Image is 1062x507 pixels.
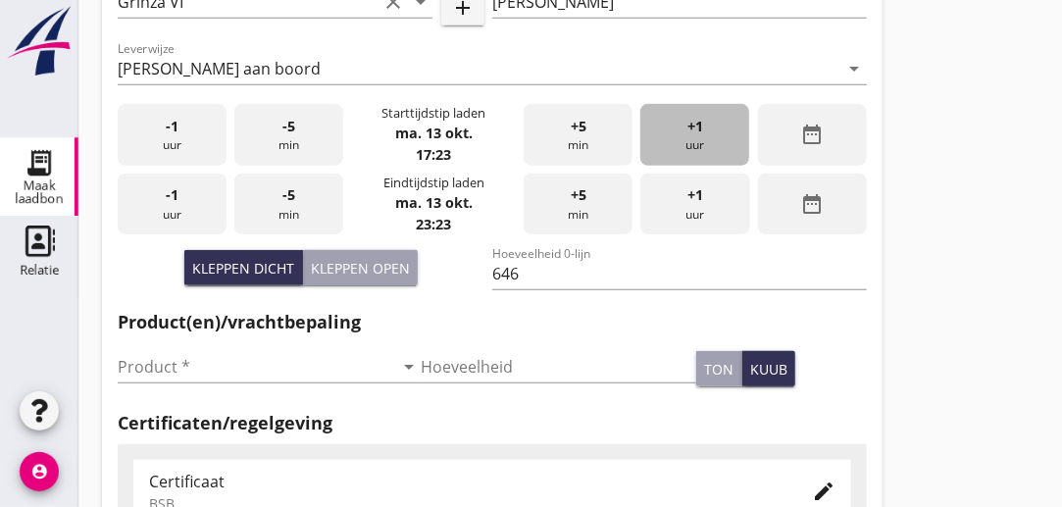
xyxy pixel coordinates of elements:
strong: ma. 13 okt. [395,193,473,212]
i: arrow_drop_down [397,355,421,379]
i: date_range [800,192,824,216]
div: kuub [750,359,787,380]
div: min [234,104,343,166]
strong: ma. 13 okt. [395,124,473,142]
span: -5 [282,116,295,137]
span: -1 [166,116,178,137]
h2: Product(en)/vrachtbepaling [118,309,867,335]
span: +1 [687,116,703,137]
span: +1 [687,184,703,206]
div: Starttijdstip laden [381,104,485,123]
span: +5 [571,184,586,206]
div: Relatie [20,264,59,277]
h2: Certificaten/regelgeving [118,410,867,436]
div: [PERSON_NAME] aan boord [118,60,321,77]
div: uur [118,174,227,235]
strong: 17:23 [416,145,451,164]
img: logo-small.a267ee39.svg [4,5,75,77]
div: min [234,174,343,235]
button: Kleppen dicht [184,250,303,285]
input: Hoeveelheid [421,351,696,382]
div: Eindtijdstip laden [383,174,484,192]
strong: 23:23 [416,215,451,233]
i: date_range [800,123,824,146]
div: uur [640,104,749,166]
input: Product * [118,351,393,382]
div: Kleppen open [311,258,410,279]
div: Certificaat [149,470,781,493]
div: uur [640,174,749,235]
button: kuub [742,351,795,386]
span: +5 [571,116,586,137]
div: Kleppen dicht [192,258,294,279]
div: ton [704,359,733,380]
input: Hoeveelheid 0-lijn [492,258,867,289]
i: account_circle [20,452,59,491]
div: min [524,174,632,235]
button: ton [696,351,742,386]
i: edit [812,480,835,503]
div: min [524,104,632,166]
i: arrow_drop_down [843,57,867,80]
span: -1 [166,184,178,206]
button: Kleppen open [303,250,418,285]
span: -5 [282,184,295,206]
div: uur [118,104,227,166]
